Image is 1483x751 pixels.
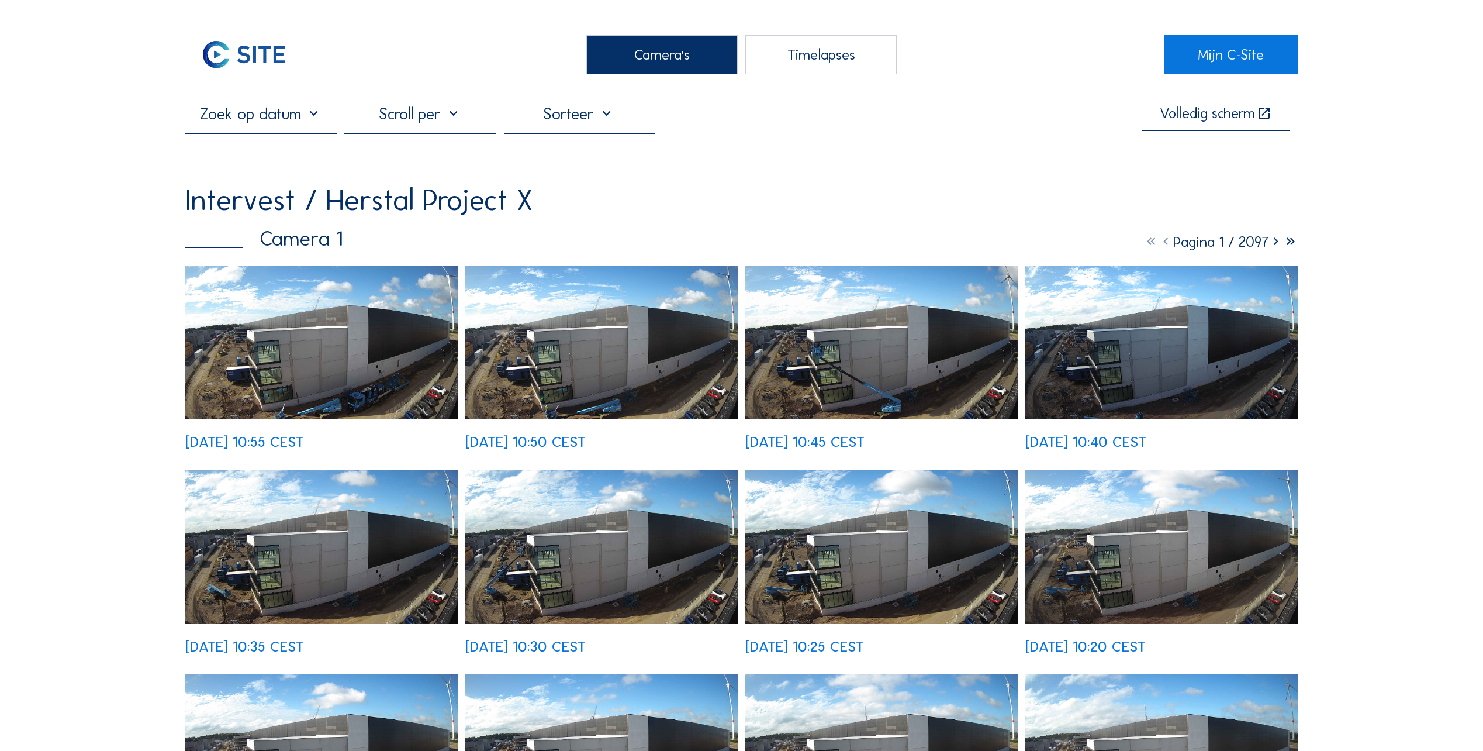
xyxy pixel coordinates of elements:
[185,229,343,249] div: Camera 1
[745,35,897,74] div: Timelapses
[465,266,738,419] img: image_53336709
[745,266,1018,419] img: image_53336553
[185,35,302,74] img: C-SITE Logo
[465,470,738,624] img: image_53336082
[185,435,304,449] div: [DATE] 10:55 CEST
[1025,639,1146,654] div: [DATE] 10:20 CEST
[465,435,586,449] div: [DATE] 10:50 CEST
[465,639,586,654] div: [DATE] 10:30 CEST
[1025,435,1146,449] div: [DATE] 10:40 CEST
[745,639,864,654] div: [DATE] 10:25 CEST
[1025,266,1298,419] img: image_53336390
[1160,106,1255,121] div: Volledig scherm
[1173,233,1268,251] span: Pagina 1 / 2097
[185,266,458,419] img: image_53336784
[1164,35,1298,74] a: Mijn C-Site
[1025,470,1298,624] img: image_53335845
[745,435,865,449] div: [DATE] 10:45 CEST
[745,470,1018,624] img: image_53335916
[185,470,458,624] img: image_53336239
[586,35,738,74] div: Camera's
[185,639,304,654] div: [DATE] 10:35 CEST
[185,35,319,74] a: C-SITE Logo
[185,185,533,215] div: Intervest / Herstal Project X
[185,104,337,123] input: Zoek op datum 󰅀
